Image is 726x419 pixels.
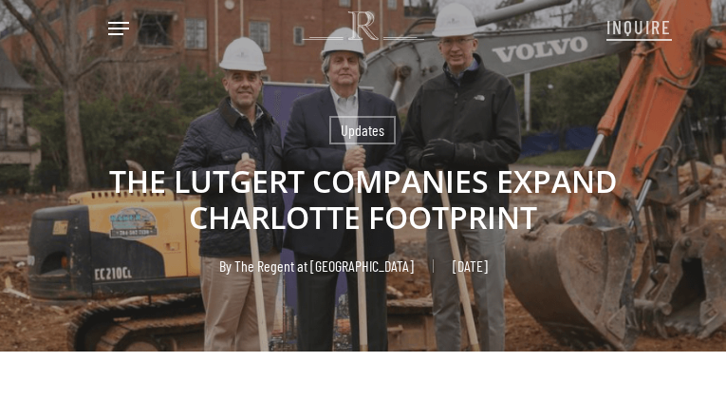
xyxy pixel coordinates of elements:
[219,259,232,273] span: By
[606,15,672,38] span: INQUIRE
[108,19,129,38] a: Navigation Menu
[234,257,414,275] a: The Regent at [GEOGRAPHIC_DATA]
[44,144,682,255] h1: THE LUTGERT COMPANIES EXPAND CHARLOTTE FOOTPRINT
[606,6,672,46] a: INQUIRE
[329,116,396,144] a: Updates
[433,259,507,273] span: [DATE]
